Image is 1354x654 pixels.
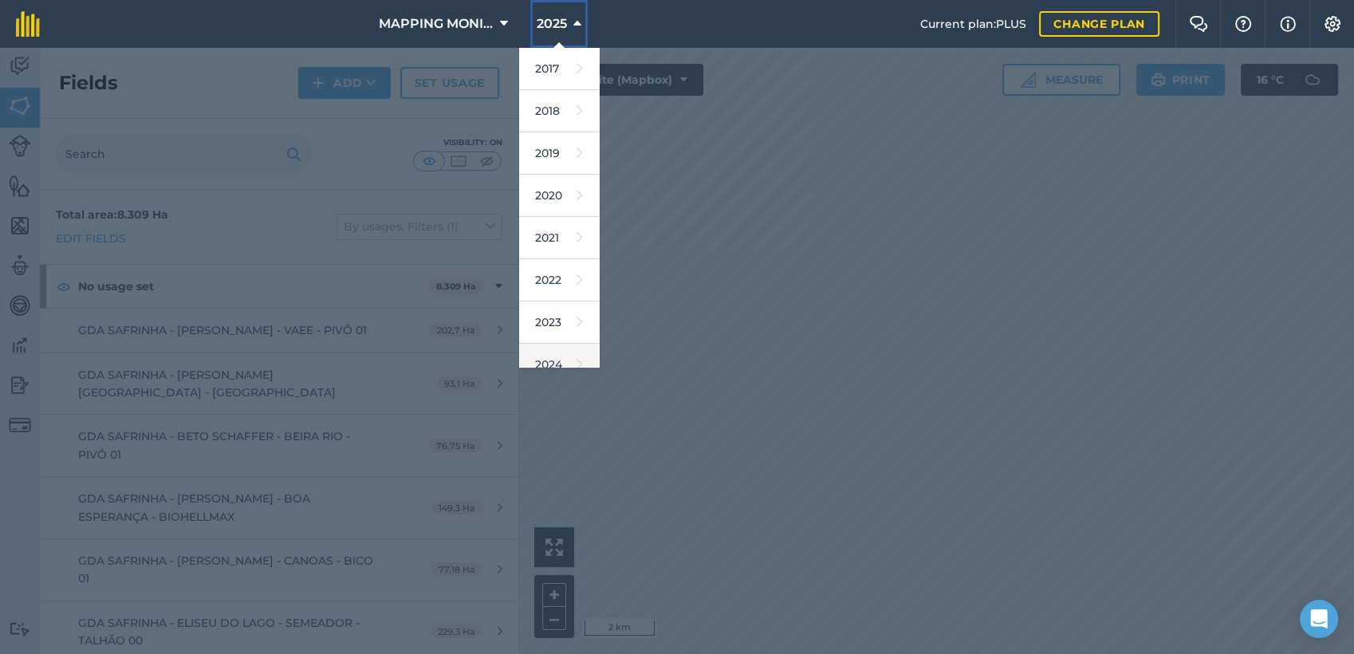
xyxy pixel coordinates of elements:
[519,48,599,90] a: 2017
[519,132,599,175] a: 2019
[1189,16,1208,32] img: Two speech bubbles overlapping with the left bubble in the forefront
[1280,14,1296,33] img: svg+xml;base64,PHN2ZyB4bWxucz0iaHR0cDovL3d3dy53My5vcmcvMjAwMC9zdmciIHdpZHRoPSIxNyIgaGVpZ2h0PSIxNy...
[519,217,599,259] a: 2021
[1323,16,1342,32] img: A cog icon
[519,90,599,132] a: 2018
[16,11,40,37] img: fieldmargin Logo
[379,14,494,33] span: MAPPING MONITORAMENTO AGRICOLA
[519,301,599,344] a: 2023
[519,344,599,386] a: 2024
[1300,600,1338,638] div: Open Intercom Messenger
[519,175,599,217] a: 2020
[537,14,567,33] span: 2025
[920,15,1026,33] span: Current plan : PLUS
[519,259,599,301] a: 2022
[1234,16,1253,32] img: A question mark icon
[1039,11,1159,37] a: Change plan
